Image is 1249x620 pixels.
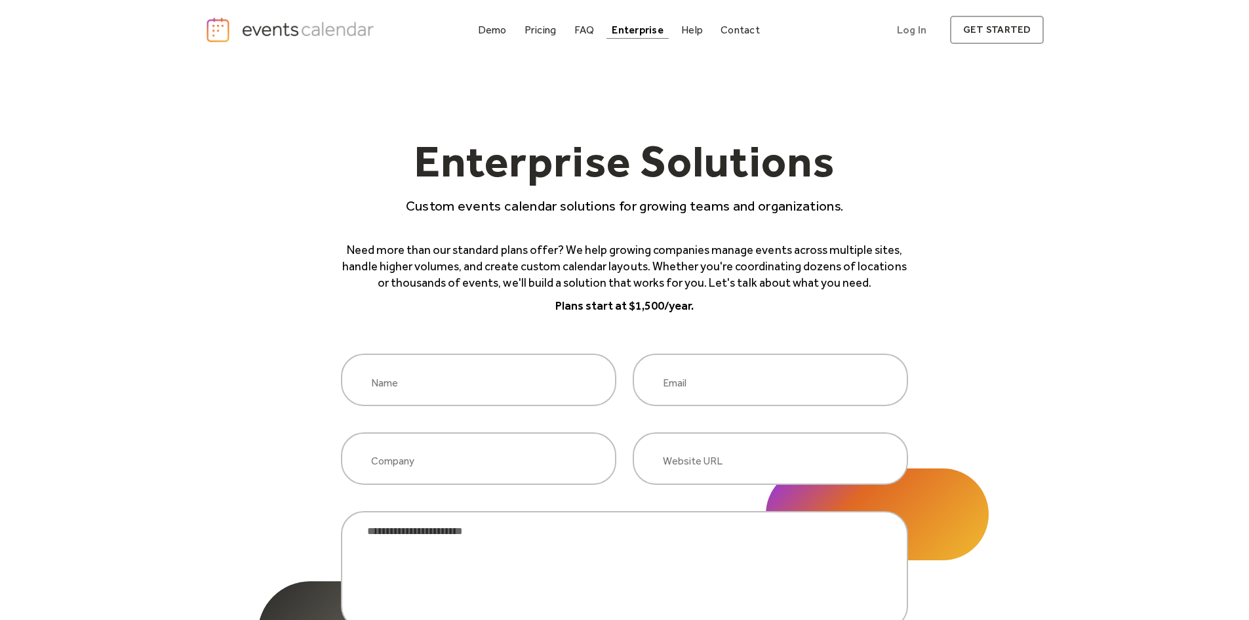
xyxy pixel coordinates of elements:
div: Demo [478,26,507,33]
a: Enterprise [606,21,668,39]
a: home [205,16,378,43]
a: Log In [884,16,940,44]
div: Help [681,26,703,33]
a: Pricing [519,21,562,39]
a: Contact [715,21,765,39]
a: get started [950,16,1044,44]
p: Custom events calendar solutions for growing teams and organizations. [341,196,908,215]
h1: Enterprise Solutions [341,138,908,196]
div: FAQ [574,26,595,33]
p: Need more than our standard plans offer? We help growing companies manage events across multiple ... [341,242,908,292]
a: Help [676,21,708,39]
div: Enterprise [612,26,663,33]
div: Contact [721,26,760,33]
a: Demo [473,21,512,39]
p: Plans start at $1,500/year. [341,298,908,314]
a: FAQ [569,21,600,39]
div: Pricing [525,26,557,33]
